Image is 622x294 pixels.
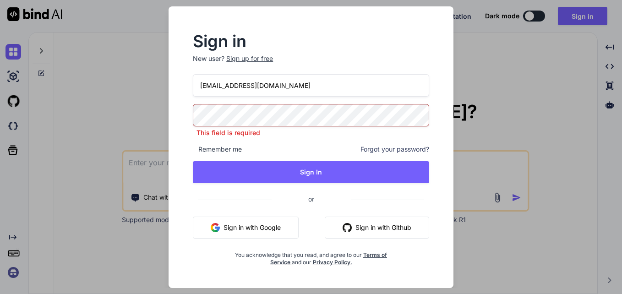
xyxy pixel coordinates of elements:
[193,161,429,183] button: Sign In
[325,217,429,239] button: Sign in with Github
[272,188,351,210] span: or
[193,217,299,239] button: Sign in with Google
[270,251,387,266] a: Terms of Service
[193,145,242,154] span: Remember me
[193,74,429,97] input: Login or Email
[360,145,429,154] span: Forgot your password?
[211,223,220,232] img: google
[313,259,352,266] a: Privacy Policy.
[226,54,273,63] div: Sign up for free
[193,34,429,49] h2: Sign in
[343,223,352,232] img: github
[193,54,429,74] p: New user?
[232,246,390,266] div: You acknowledge that you read, and agree to our and our
[193,128,429,137] p: This field is required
